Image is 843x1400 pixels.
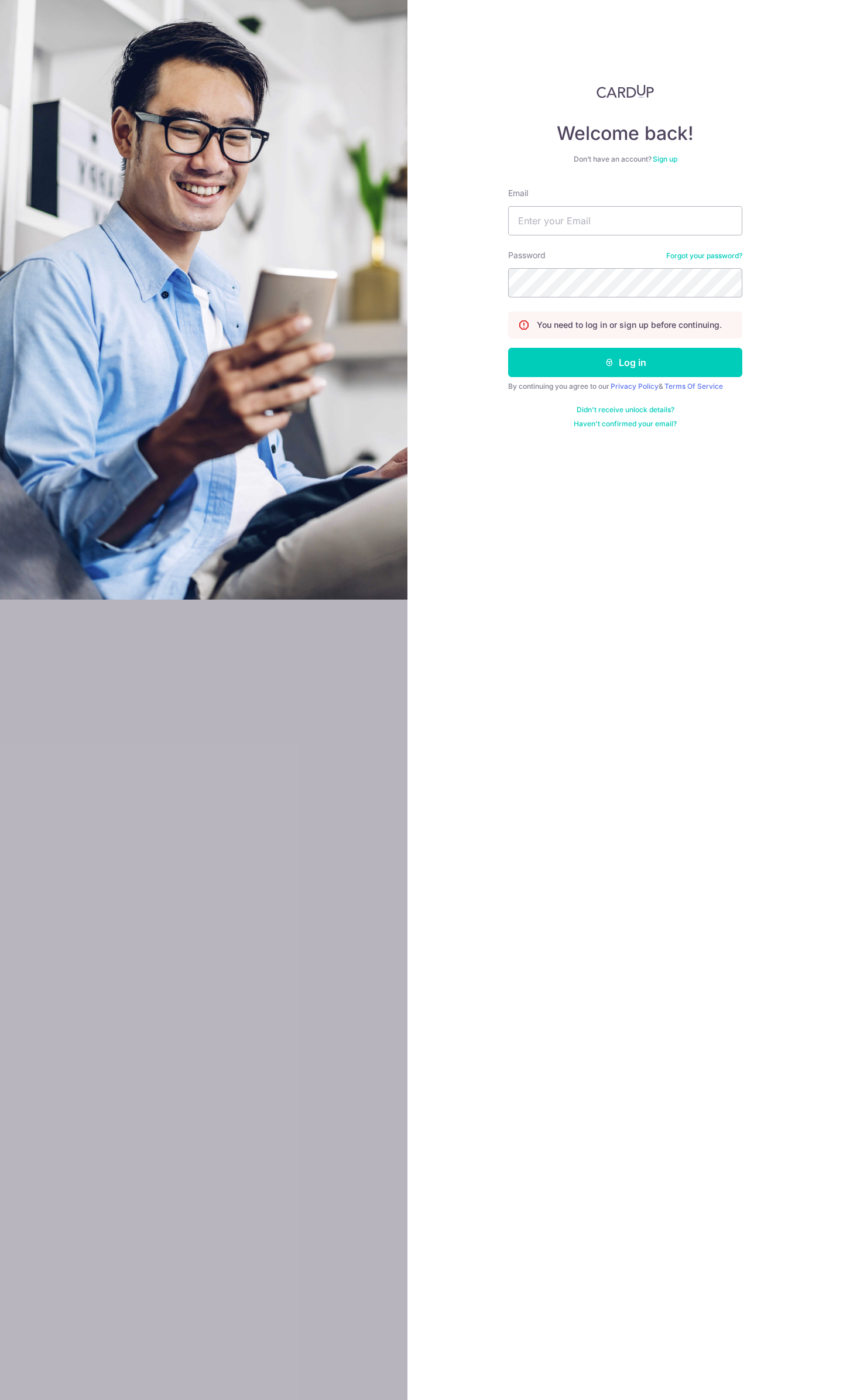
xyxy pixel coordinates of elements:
a: Terms Of Service [664,382,723,391]
p: You need to log in or sign up before continuing. [537,319,722,331]
a: Privacy Policy [611,382,659,391]
a: Haven't confirmed your email? [574,419,677,429]
a: Sign up [653,155,677,163]
div: Don’t have an account? [508,155,742,164]
a: Forgot your password? [666,251,742,261]
input: Enter your Email [508,206,742,235]
h4: Welcome back! [508,122,742,145]
label: Email [508,187,528,199]
a: Didn't receive unlock details? [577,405,674,415]
label: Password [508,249,546,261]
div: By continuing you agree to our & [508,382,742,391]
button: Log in [508,348,742,377]
img: CardUp Logo [597,84,654,98]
